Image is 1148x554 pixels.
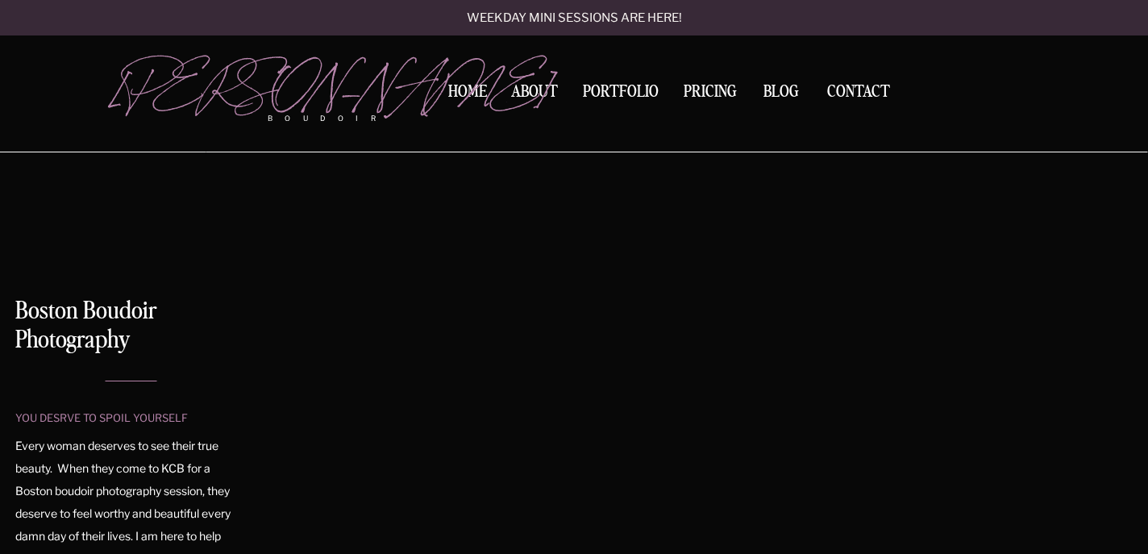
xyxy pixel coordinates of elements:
a: [PERSON_NAME] [112,57,401,106]
a: Weekday mini sessions are here! [423,12,725,26]
a: Contact [821,84,896,101]
a: Pricing [679,84,741,106]
p: you desrve to spoil yourself [15,410,213,425]
a: BLOG [756,84,806,98]
h1: Boston Boudoir Photography [15,297,231,360]
p: boudoir [268,113,401,124]
a: Portfolio [577,84,664,106]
